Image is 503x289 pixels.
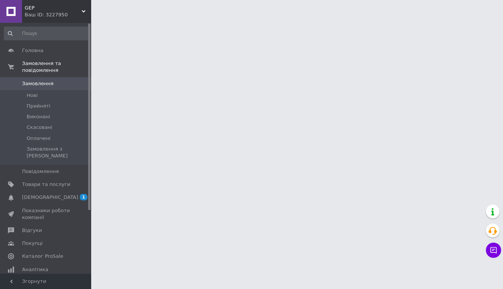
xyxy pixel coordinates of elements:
span: Оплачені [27,135,51,142]
span: Замовлення з [PERSON_NAME] [27,146,89,159]
span: Замовлення [22,80,54,87]
div: Ваш ID: 3227950 [25,11,91,18]
span: Покупці [22,240,43,247]
span: 1 [80,194,87,200]
span: Прийняті [27,103,50,110]
span: Головна [22,47,43,54]
input: Пошук [4,27,90,40]
span: Каталог ProSale [22,253,63,260]
span: Замовлення та повідомлення [22,60,91,74]
span: Показники роботи компанії [22,207,70,221]
span: Відгуки [22,227,42,234]
span: Аналітика [22,266,48,273]
span: Скасовані [27,124,52,131]
span: Товари та послуги [22,181,70,188]
span: Нові [27,92,38,99]
span: GEP [25,5,82,11]
span: [DEMOGRAPHIC_DATA] [22,194,78,201]
span: Виконані [27,113,50,120]
span: Повідомлення [22,168,59,175]
button: Чат з покупцем [486,243,501,258]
